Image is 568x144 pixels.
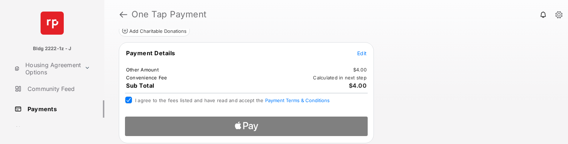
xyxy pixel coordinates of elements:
[353,66,367,73] td: $4.00
[126,49,175,57] span: Payment Details
[12,60,82,77] a: Housing Agreement Options
[12,100,104,118] a: Payments
[41,12,64,35] img: svg+xml;base64,PHN2ZyB4bWxucz0iaHR0cDovL3d3dy53My5vcmcvMjAwMC9zdmciIHdpZHRoPSI2NCIgaGVpZ2h0PSI2NC...
[131,10,207,19] strong: One Tap Payment
[12,121,82,138] a: Community
[135,97,330,103] span: I agree to the fees listed and have read and accept the
[12,80,104,97] a: Community Feed
[265,97,330,103] button: I agree to the fees listed and have read and accept the
[33,45,72,52] p: Bldg 2222-1z - J
[126,74,168,81] td: Convenience Fee
[126,66,159,73] td: Other Amount
[357,50,367,56] span: Edit
[119,25,190,36] button: Add Charitable Donations
[357,49,367,57] button: Edit
[126,82,154,89] span: Sub Total
[313,74,367,81] td: Calculated in next step
[349,82,367,89] span: $4.00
